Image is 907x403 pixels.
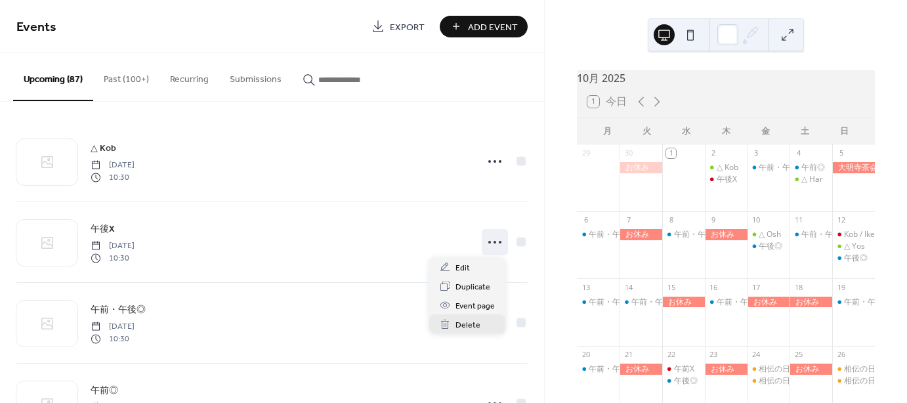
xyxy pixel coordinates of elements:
[577,364,620,375] div: 午前・午後◎
[589,229,636,240] div: 午前・午後◎
[709,350,719,360] div: 23
[587,118,627,144] div: 月
[91,384,118,398] span: 午前◎
[362,16,434,37] a: Export
[159,53,219,100] button: Recurring
[620,297,662,308] div: 午前・午後◎
[468,20,518,34] span: Add Event
[844,364,893,375] div: 相伝の日 Yos/
[705,297,748,308] div: 午前・午後◎
[790,174,832,185] div: △ Har
[623,215,633,225] div: 7
[390,20,425,34] span: Export
[589,364,636,375] div: 午前・午後◎
[674,375,698,387] div: 午後◎
[709,282,719,292] div: 16
[759,364,821,375] div: 相伝の日Osh/Kob
[832,229,875,240] div: Kob / Ike / Kus
[91,221,115,236] a: 午後X
[759,229,781,240] div: △ Osh
[825,118,864,144] div: 日
[581,350,591,360] div: 20
[581,282,591,292] div: 13
[751,148,761,158] div: 3
[219,53,292,100] button: Submissions
[832,241,875,252] div: △ Yos
[717,297,764,308] div: 午前・午後◎
[790,297,832,308] div: お休み
[91,302,146,317] a: 午前・午後◎
[832,375,875,387] div: 相伝の日
[674,229,721,240] div: 午前・午後◎
[662,364,705,375] div: 午前X
[667,118,706,144] div: 水
[790,364,832,375] div: お休み
[801,162,825,173] div: 午前◎
[836,350,846,360] div: 26
[91,159,135,171] span: [DATE]
[577,70,875,86] div: 10月 2025
[589,297,636,308] div: 午前・午後◎
[748,162,790,173] div: 午前・午後◎
[751,282,761,292] div: 17
[844,375,875,387] div: 相伝の日
[620,364,662,375] div: お休み
[91,240,135,252] span: [DATE]
[748,297,790,308] div: お休み
[717,174,737,185] div: 午後X
[759,241,782,252] div: 午後◎
[13,53,93,101] button: Upcoming (87)
[91,303,146,317] span: 午前・午後◎
[674,364,694,375] div: 午前X
[455,261,470,275] span: Edit
[801,174,823,185] div: △ Har
[836,148,846,158] div: 5
[717,162,738,173] div: △ Kob
[751,215,761,225] div: 10
[91,321,135,333] span: [DATE]
[790,229,832,240] div: 午前・午後◎
[793,215,803,225] div: 11
[91,223,115,236] span: 午後X
[705,229,748,240] div: お休み
[577,229,620,240] div: 午前・午後◎
[662,375,705,387] div: 午後◎
[709,148,719,158] div: 2
[836,282,846,292] div: 19
[793,148,803,158] div: 4
[440,16,528,37] button: Add Event
[832,364,875,375] div: 相伝の日 Yos/
[91,140,116,156] a: △ Kob
[844,297,891,308] div: 午前・午後◎
[706,118,746,144] div: 木
[832,162,875,173] div: 大明寺茶会㊡
[627,118,666,144] div: 火
[832,297,875,308] div: 午前・午後◎
[746,118,785,144] div: 金
[748,375,790,387] div: 相伝の日Har / Nos /
[662,229,705,240] div: 午前・午後◎
[705,174,748,185] div: 午後X
[93,53,159,100] button: Past (100+)
[751,350,761,360] div: 24
[666,215,676,225] div: 8
[16,14,56,40] span: Events
[623,148,633,158] div: 30
[662,297,705,308] div: お休み
[666,148,676,158] div: 1
[581,148,591,158] div: 29
[91,333,135,345] span: 10:30
[91,171,135,183] span: 10:30
[793,282,803,292] div: 18
[455,280,490,294] span: Duplicate
[455,299,495,313] span: Event page
[836,215,846,225] div: 12
[91,383,118,398] a: 午前◎
[748,241,790,252] div: 午後◎
[785,118,824,144] div: 土
[577,297,620,308] div: 午前・午後◎
[709,215,719,225] div: 9
[832,253,875,264] div: 午後◎
[623,350,633,360] div: 21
